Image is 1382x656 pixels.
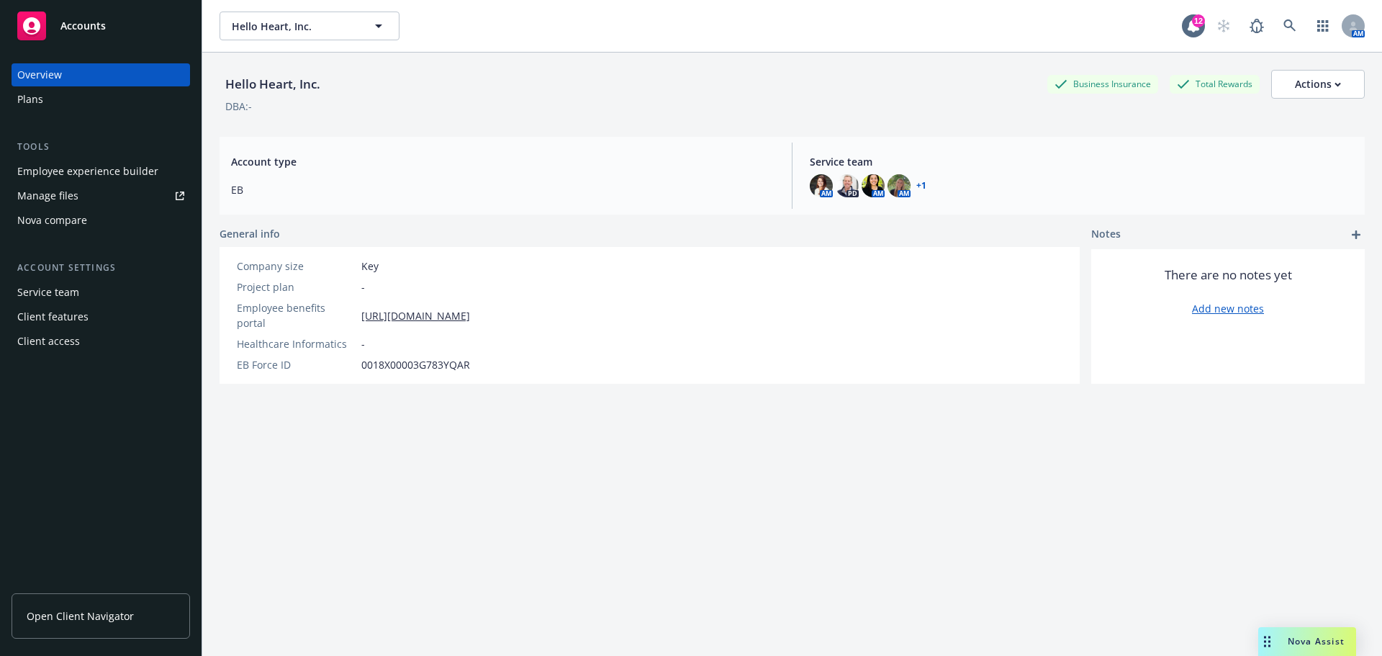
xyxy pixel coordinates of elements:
[862,174,885,197] img: photo
[361,279,365,295] span: -
[1047,75,1158,93] div: Business Insurance
[12,140,190,154] div: Tools
[1165,266,1292,284] span: There are no notes yet
[237,300,356,331] div: Employee benefits portal
[1295,71,1341,98] div: Actions
[1309,12,1337,40] a: Switch app
[361,336,365,351] span: -
[1209,12,1238,40] a: Start snowing
[1271,70,1365,99] button: Actions
[231,182,774,197] span: EB
[232,19,356,34] span: Hello Heart, Inc.
[27,608,134,624] span: Open Client Navigator
[1091,226,1121,243] span: Notes
[237,357,356,372] div: EB Force ID
[1258,627,1356,656] button: Nova Assist
[12,209,190,232] a: Nova compare
[17,281,79,304] div: Service team
[12,330,190,353] a: Client access
[17,88,43,111] div: Plans
[17,184,78,207] div: Manage files
[888,174,911,197] img: photo
[225,99,252,114] div: DBA: -
[17,209,87,232] div: Nova compare
[12,261,190,275] div: Account settings
[12,281,190,304] a: Service team
[60,20,106,32] span: Accounts
[810,174,833,197] img: photo
[1192,14,1205,27] div: 12
[361,308,470,323] a: [URL][DOMAIN_NAME]
[361,259,379,274] span: Key
[361,357,470,372] span: 0018X00003G783YQAR
[810,154,1353,169] span: Service team
[237,279,356,295] div: Project plan
[12,88,190,111] a: Plans
[1170,75,1260,93] div: Total Rewards
[836,174,859,197] img: photo
[17,330,80,353] div: Client access
[220,226,280,241] span: General info
[237,259,356,274] div: Company size
[1347,226,1365,243] a: add
[12,6,190,46] a: Accounts
[12,63,190,86] a: Overview
[237,336,356,351] div: Healthcare Informatics
[1288,635,1345,647] span: Nova Assist
[17,160,158,183] div: Employee experience builder
[12,160,190,183] a: Employee experience builder
[231,154,774,169] span: Account type
[17,63,62,86] div: Overview
[220,75,326,94] div: Hello Heart, Inc.
[12,184,190,207] a: Manage files
[1275,12,1304,40] a: Search
[1258,627,1276,656] div: Drag to move
[1192,301,1264,316] a: Add new notes
[916,181,926,190] a: +1
[12,305,190,328] a: Client features
[17,305,89,328] div: Client features
[1242,12,1271,40] a: Report a Bug
[220,12,399,40] button: Hello Heart, Inc.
